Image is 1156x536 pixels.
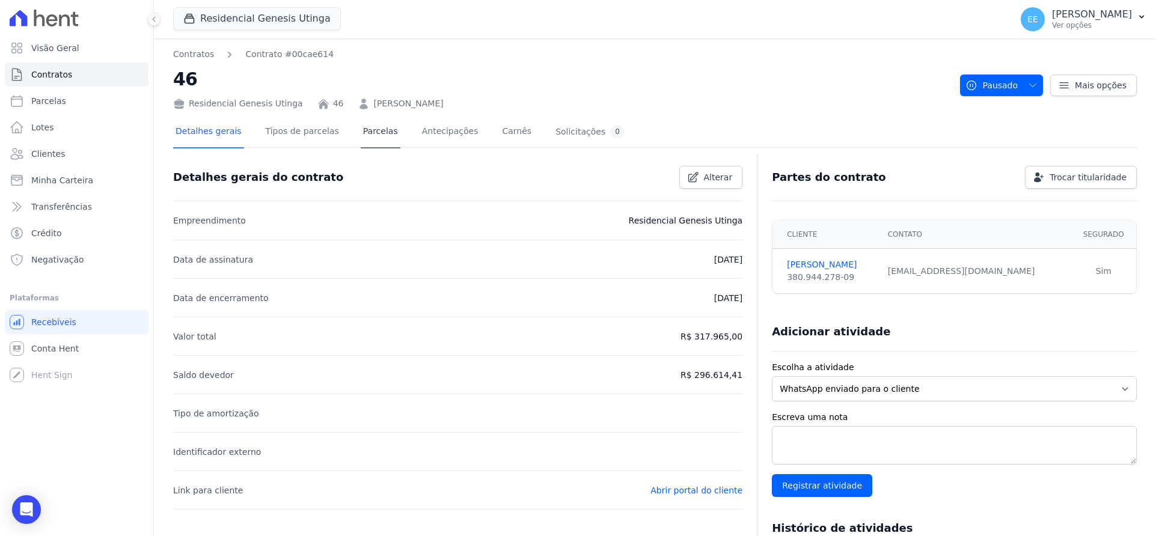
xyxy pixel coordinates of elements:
[1052,8,1132,20] p: [PERSON_NAME]
[500,117,534,148] a: Carnês
[31,201,92,213] span: Transferências
[173,48,334,61] nav: Breadcrumb
[5,36,148,60] a: Visão Geral
[31,121,54,133] span: Lotes
[888,265,1064,278] div: [EMAIL_ADDRESS][DOMAIN_NAME]
[12,495,41,524] div: Open Intercom Messenger
[31,227,62,239] span: Crédito
[1050,75,1137,96] a: Mais opções
[31,254,84,266] span: Negativação
[5,142,148,166] a: Clientes
[1011,2,1156,36] button: EE [PERSON_NAME] Ver opções
[173,213,246,228] p: Empreendimento
[772,221,881,249] th: Cliente
[772,411,1137,424] label: Escreva uma nota
[31,148,65,160] span: Clientes
[881,221,1071,249] th: Contato
[373,97,443,110] a: [PERSON_NAME]
[333,97,344,110] a: 46
[1075,79,1127,91] span: Mais opções
[714,291,742,305] p: [DATE]
[1050,171,1127,183] span: Trocar titularidade
[5,89,148,113] a: Parcelas
[173,483,243,498] p: Link para cliente
[772,324,890,339] h3: Adicionar atividade
[5,195,148,219] a: Transferências
[1025,166,1137,189] a: Trocar titularidade
[173,48,214,61] a: Contratos
[31,343,79,355] span: Conta Hent
[31,95,66,107] span: Parcelas
[173,97,303,110] div: Residencial Genesis Utinga
[1052,20,1132,30] p: Ver opções
[173,368,234,382] p: Saldo devedor
[680,368,742,382] p: R$ 296.614,41
[173,291,269,305] p: Data de encerramento
[173,445,261,459] p: Identificador externo
[650,486,742,495] a: Abrir portal do cliente
[772,521,913,535] h3: Histórico de atividades
[5,248,148,272] a: Negativação
[555,126,625,138] div: Solicitações
[714,252,742,267] p: [DATE]
[263,117,341,148] a: Tipos de parcelas
[173,329,216,344] p: Valor total
[5,310,148,334] a: Recebíveis
[10,291,144,305] div: Plataformas
[960,75,1043,96] button: Pausado
[173,406,259,421] p: Tipo de amortização
[173,48,950,61] nav: Breadcrumb
[361,117,400,148] a: Parcelas
[1027,15,1038,23] span: EE
[772,361,1137,374] label: Escolha a atividade
[5,337,148,361] a: Conta Hent
[173,170,343,184] h3: Detalhes gerais do contrato
[31,174,93,186] span: Minha Carteira
[5,62,148,87] a: Contratos
[1071,221,1137,249] th: Segurado
[772,170,886,184] h3: Partes do contrato
[772,474,872,497] input: Registrar atividade
[680,329,742,344] p: R$ 317.965,00
[245,48,334,61] a: Contrato #00cae614
[5,115,148,139] a: Lotes
[553,117,627,148] a: Solicitações0
[173,252,253,267] p: Data de assinatura
[173,65,950,93] h2: 46
[5,168,148,192] a: Minha Carteira
[31,69,72,81] span: Contratos
[610,126,625,138] div: 0
[704,171,733,183] span: Alterar
[173,7,341,30] button: Residencial Genesis Utinga
[420,117,481,148] a: Antecipações
[173,117,244,148] a: Detalhes gerais
[31,316,76,328] span: Recebíveis
[629,213,743,228] p: Residencial Genesis Utinga
[787,271,873,284] div: 380.944.278-09
[965,75,1018,96] span: Pausado
[31,42,79,54] span: Visão Geral
[5,221,148,245] a: Crédito
[679,166,743,189] a: Alterar
[1071,249,1137,294] td: Sim
[787,258,873,271] a: [PERSON_NAME]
